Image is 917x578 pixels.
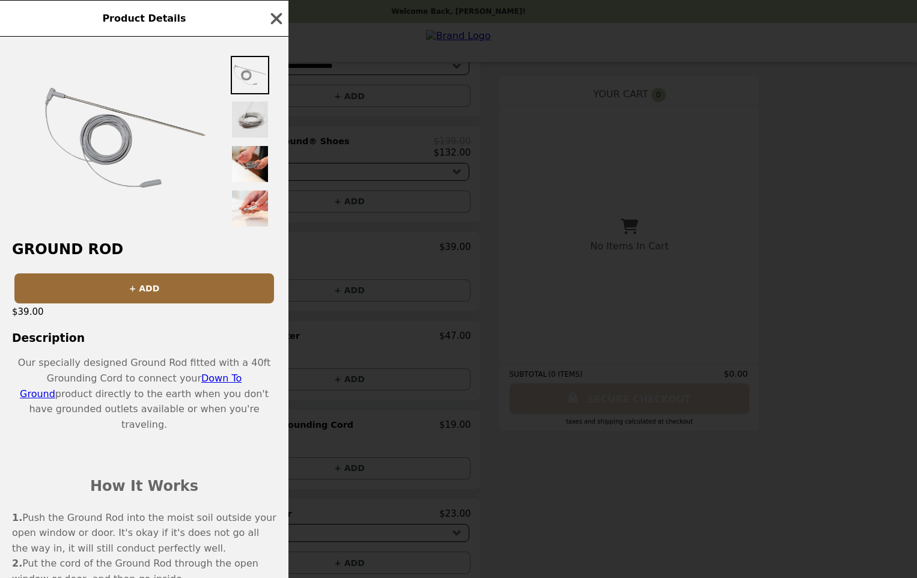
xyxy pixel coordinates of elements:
[90,478,198,494] span: How It Works
[12,512,22,523] strong: 1.
[12,558,22,569] strong: 2.
[14,273,274,303] button: + ADD
[231,145,269,183] img: Thumbnail 3
[231,56,269,94] img: Thumbnail 1
[12,510,276,556] p: Push the Ground Rod into the moist soil outside your open window or door. It's okay if it's does ...
[18,357,270,430] span: Our specially designed Ground Rod fitted with a 40ft Grounding Cord to connect your product direc...
[231,189,269,228] img: Thumbnail 4
[35,49,215,229] img: Default Title
[20,373,242,400] a: Down To Ground
[102,13,186,24] span: Product Details
[231,100,269,139] img: Thumbnail 2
